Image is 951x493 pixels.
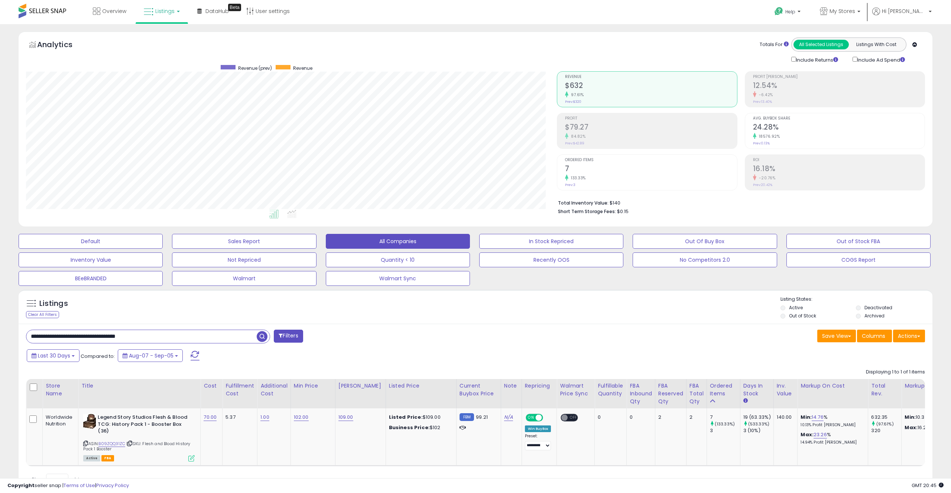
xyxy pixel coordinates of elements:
a: B09ZQQ31ZC [98,441,125,447]
button: Columns [857,330,892,342]
span: 99.21 [476,414,488,421]
div: Repricing [525,382,554,390]
a: N/A [504,414,513,421]
a: Hi [PERSON_NAME] [872,7,932,24]
div: Current Buybox Price [460,382,498,398]
div: Min Price [294,382,332,390]
span: Profit [PERSON_NAME] [753,75,925,79]
a: 102.00 [294,414,309,421]
div: Totals For [760,41,789,48]
button: Aug-07 - Sep-05 [118,349,183,362]
button: All Selected Listings [793,40,849,49]
a: 70.00 [204,414,217,421]
div: ASIN: [83,414,195,461]
b: Total Inventory Value: [558,200,608,206]
div: 140.00 [777,414,792,421]
div: Ordered Items [710,382,737,398]
h2: 24.28% [753,123,925,133]
button: Sales Report [172,234,316,249]
button: Not Repriced [172,252,316,267]
span: ROI [753,158,925,162]
a: 23.26 [814,431,827,438]
span: Ordered Items [565,158,737,162]
div: 3 (10%) [743,427,773,434]
a: 14.76 [812,414,824,421]
span: Listings [155,7,175,15]
div: Walmart Price Sync [560,382,591,398]
h2: $79.27 [565,123,737,133]
strong: Min: [905,414,916,421]
small: (533.33%) [748,421,769,427]
button: COGS Report [786,252,931,267]
div: 19 (63.33%) [743,414,773,421]
div: 7 [710,414,740,421]
label: Deactivated [864,304,892,311]
h5: Listings [39,298,68,309]
div: Title [81,382,197,390]
small: -6.42% [756,92,773,98]
b: Legend Story Studios Flesh & Blood TCG: History Pack 1 - Booster Box (36) [98,414,188,437]
div: Listed Price [389,382,453,390]
button: Save View [817,330,856,342]
span: Overview [102,7,126,15]
span: Help [785,9,795,15]
div: 632.35 [871,414,901,421]
button: Walmart [172,271,316,286]
span: ON [526,415,536,421]
small: FBM [460,413,474,421]
span: Revenue (prev) [238,65,272,71]
div: 2 [658,414,681,421]
div: Include Ad Spend [847,55,917,64]
label: Out of Stock [789,313,816,319]
span: Revenue [293,65,312,71]
a: Privacy Policy [96,482,129,489]
h2: 16.18% [753,164,925,174]
span: DataHub [205,7,229,15]
li: $140 [558,198,919,207]
div: seller snap | | [7,482,129,489]
button: All Companies [326,234,470,249]
span: Revenue [565,75,737,79]
div: Cost [204,382,219,390]
div: $109.00 [389,414,451,421]
a: Terms of Use [64,482,95,489]
div: 3 [710,427,740,434]
div: 0 [630,414,649,421]
div: Inv. value [777,382,795,398]
div: Include Returns [786,55,847,64]
button: Recently OOS [479,252,623,267]
small: 97.61% [568,92,584,98]
a: 109.00 [338,414,353,421]
a: 1.00 [260,414,269,421]
div: Fulfillment Cost [225,382,254,398]
button: Out Of Buy Box [633,234,777,249]
button: Last 30 Days [27,349,79,362]
img: 51soItBXzDL._SL40_.jpg [83,414,96,429]
h2: $632 [565,81,737,91]
div: FBA inbound Qty [630,382,652,405]
p: 10.13% Profit [PERSON_NAME] [801,422,862,428]
span: All listings currently available for purchase on Amazon [83,455,100,461]
span: | SKU: Flesh and Blood History Pack 1 Booster [83,441,190,452]
button: Actions [893,330,925,342]
small: Prev: $320 [565,99,581,104]
small: 18576.92% [756,134,780,139]
div: Clear All Filters [26,311,59,318]
th: The percentage added to the cost of goods (COGS) that forms the calculator for Min & Max prices. [798,379,868,408]
span: Hi [PERSON_NAME] [882,7,926,15]
span: Avg. Buybox Share [753,117,925,121]
b: Listed Price: [389,414,423,421]
button: Quantity < 10 [326,252,470,267]
button: Default [19,234,163,249]
p: 14.94% Profit [PERSON_NAME] [801,440,862,445]
span: Profit [565,117,737,121]
small: Prev: 3 [565,183,575,187]
div: Fulfillable Quantity [598,382,623,398]
small: Prev: 0.13% [753,141,770,146]
h5: Analytics [37,39,87,52]
button: Listings With Cost [848,40,904,49]
small: (97.61%) [876,421,894,427]
button: BEeBRANDED [19,271,163,286]
button: Walmart Sync [326,271,470,286]
div: $102 [389,424,451,431]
